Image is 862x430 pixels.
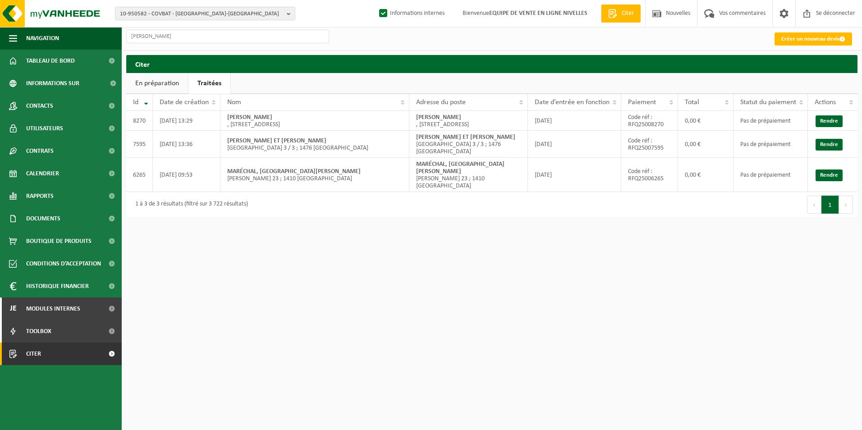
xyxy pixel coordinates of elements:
span: Actions [815,99,836,106]
td: , [STREET_ADDRESS] [220,111,409,131]
td: [DATE] [528,111,621,131]
span: Conditions d’acceptation [26,252,101,275]
td: 0,00 € [678,131,733,158]
td: 0,00 € [678,158,733,192]
span: Pas de prépaiement [740,172,791,178]
td: [GEOGRAPHIC_DATA] 3 / 3 ; 1476 [GEOGRAPHIC_DATA] [409,131,528,158]
input: Chercher [126,30,329,43]
td: [DATE] 09:53 [153,158,220,192]
span: Date d’entrée en fonction [535,99,610,106]
a: Traitées [188,73,230,94]
span: Statut du paiement [740,99,796,106]
span: Id [133,99,138,106]
span: Utilisateurs [26,117,63,140]
span: Je [9,297,17,320]
span: Boutique de produits [26,230,92,252]
div: 1 à 3 de 3 résultats (filtré sur 3 722 résultats) [131,197,248,213]
span: Pas de prépaiement [740,141,791,148]
label: Informations internes [377,7,445,20]
span: Toolbox [26,320,51,343]
strong: MARÉCHAL, [GEOGRAPHIC_DATA][PERSON_NAME] [227,168,361,175]
span: Informations sur l’entreprise [26,72,104,95]
a: Créer un nouveau devis [775,32,852,46]
strong: [PERSON_NAME] [416,114,461,121]
strong: [PERSON_NAME] ET [PERSON_NAME] [416,134,515,141]
span: Calendrier [26,162,59,185]
span: Contacts [26,95,53,117]
span: Rapports [26,185,54,207]
button: Prochain [839,196,853,214]
span: Pas de prépaiement [740,118,791,124]
td: [DATE] [528,131,621,158]
td: 0,00 € [678,111,733,131]
td: 6265 [126,158,153,192]
span: Nom [227,99,241,106]
td: 8270 [126,111,153,131]
td: , [STREET_ADDRESS] [409,111,528,131]
h2: Citer [126,55,857,73]
span: Adresse du poste [416,99,466,106]
td: [PERSON_NAME] 23 ; 1410 [GEOGRAPHIC_DATA] [409,158,528,192]
a: Rendre [816,139,843,151]
td: Code réf : RFQ25007595 [621,131,679,158]
span: Citer [619,9,636,18]
td: Code réf : RFQ25006265 [621,158,679,192]
a: Citer [601,5,641,23]
font: Créer un nouveau devis [781,36,839,42]
span: Tableau de bord [26,50,75,72]
a: Rendre [816,115,843,127]
span: Historique financier [26,275,89,297]
strong: [PERSON_NAME] ET [PERSON_NAME] [227,137,326,144]
span: Paiement [628,99,656,106]
td: [GEOGRAPHIC_DATA] 3 / 3 ; 1476 [GEOGRAPHIC_DATA] [220,131,409,158]
font: Bienvenue [463,10,587,17]
td: [PERSON_NAME] 23 ; 1410 [GEOGRAPHIC_DATA] [220,158,409,192]
strong: [PERSON_NAME] [227,114,272,121]
strong: MARÉCHAL, [GEOGRAPHIC_DATA][PERSON_NAME] [416,161,504,175]
td: [DATE] [528,158,621,192]
a: Rendre [816,169,843,181]
span: Contrats [26,140,54,162]
strong: EQUIPE DE VENTE EN LIGNE NIVELLES [489,10,587,17]
td: [DATE] 13:29 [153,111,220,131]
span: Date de création [160,99,209,106]
button: 10-950582 - COVBAT - [GEOGRAPHIC_DATA]-[GEOGRAPHIC_DATA] [115,7,295,20]
span: Documents [26,207,60,230]
span: Navigation [26,27,59,50]
td: [DATE] 13:36 [153,131,220,158]
span: Modules internes [26,297,80,320]
td: Code réf : RFQ25008270 [621,111,679,131]
span: Total [685,99,699,106]
button: Précédent [807,196,821,214]
a: En préparation [126,73,188,94]
span: 10-950582 - COVBAT - [GEOGRAPHIC_DATA]-[GEOGRAPHIC_DATA] [120,7,283,21]
button: 1 [821,196,839,214]
span: Citer [26,343,41,365]
td: 7595 [126,131,153,158]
